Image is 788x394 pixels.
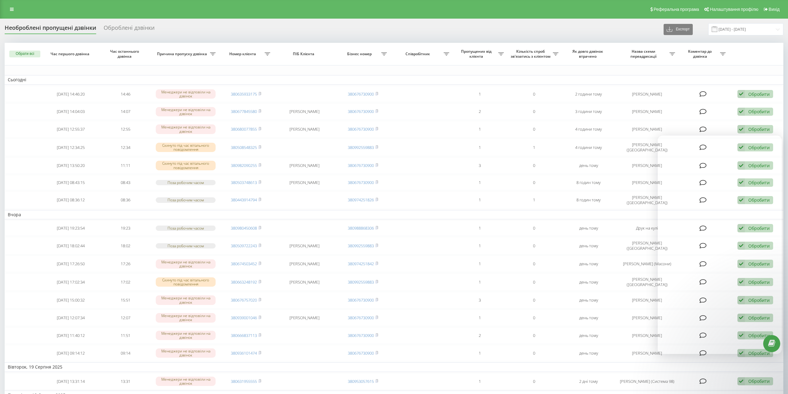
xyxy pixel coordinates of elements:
[452,310,507,326] td: 1
[156,331,216,340] div: Менеджери не відповіли на дзвінок
[348,279,374,285] a: 380992559883
[748,126,770,132] div: Обробити
[44,86,98,102] td: [DATE] 14:46:20
[452,86,507,102] td: 1
[748,109,770,114] div: Обробити
[98,327,153,344] td: 11:51
[44,221,98,236] td: [DATE] 19:23:54
[348,109,374,114] a: 380676730900
[156,348,216,358] div: Менеджери не відповіли на дзвінок
[562,121,616,137] td: 4 години тому
[507,157,562,174] td: 0
[156,226,216,231] div: Поза робочим часом
[769,7,780,12] span: Вихід
[44,175,98,190] td: [DATE] 08:43:15
[616,103,678,120] td: [PERSON_NAME]
[710,7,758,12] span: Налаштування профілю
[767,359,782,374] iframe: Intercom live chat
[98,221,153,236] td: 19:23
[507,327,562,344] td: 0
[98,103,153,120] td: 14:07
[156,143,216,152] div: Скинуто під час вітального повідомлення
[44,327,98,344] td: [DATE] 11:40:12
[616,292,678,308] td: [PERSON_NAME]
[748,378,770,384] div: Обробити
[231,315,257,320] a: 380939001046
[348,197,374,203] a: 380974251826
[44,345,98,361] td: [DATE] 09:14:12
[348,333,374,338] a: 380676730900
[156,124,216,134] div: Менеджери не відповіли на дзвінок
[231,297,257,303] a: 380676757020
[616,121,678,137] td: [PERSON_NAME]
[44,103,98,120] td: [DATE] 14:04:03
[616,191,678,209] td: [PERSON_NAME] ([GEOGRAPHIC_DATA])
[231,350,257,356] a: 380936101474
[9,51,40,57] button: Обрати всі
[507,175,562,190] td: 0
[507,256,562,272] td: 0
[231,225,257,231] a: 380980450608
[98,345,153,361] td: 09:14
[507,103,562,120] td: 0
[562,256,616,272] td: день тому
[231,126,257,132] a: 380680077855
[616,373,678,390] td: [PERSON_NAME] (Система 98)
[507,237,562,254] td: 0
[658,136,782,354] iframe: Intercom live chat
[279,51,330,56] span: ПІБ Клієнта
[156,313,216,322] div: Менеджери не відповіли на дзвінок
[562,157,616,174] td: день тому
[222,51,265,56] span: Номер клієнта
[616,86,678,102] td: [PERSON_NAME]
[664,24,693,35] button: Експорт
[452,327,507,344] td: 2
[156,107,216,116] div: Менеджери не відповіли на дзвінок
[562,237,616,254] td: день тому
[5,25,96,34] div: Необроблені пропущені дзвінки
[452,191,507,209] td: 1
[452,256,507,272] td: 1
[231,261,257,266] a: 380674503452
[5,362,783,372] td: Вівторок, 19 Серпня 2025
[562,191,616,209] td: 8 годин тому
[452,175,507,190] td: 1
[562,373,616,390] td: 2 дні тому
[507,373,562,390] td: 0
[616,139,678,156] td: [PERSON_NAME] ([GEOGRAPHIC_DATA])
[452,157,507,174] td: 3
[44,121,98,137] td: [DATE] 12:55:37
[348,180,374,185] a: 380676730900
[104,49,147,59] span: Час останнього дзвінка
[348,350,374,356] a: 380676730900
[98,191,153,209] td: 08:36
[98,256,153,272] td: 17:26
[616,157,678,174] td: [PERSON_NAME]
[562,139,616,156] td: 4 години тому
[156,51,210,56] span: Причина пропуску дзвінка
[348,297,374,303] a: 380676730900
[452,273,507,291] td: 1
[44,237,98,254] td: [DATE] 18:02:44
[156,161,216,170] div: Скинуто під час вітального повідомлення
[452,237,507,254] td: 1
[231,180,257,185] a: 380503748613
[507,86,562,102] td: 0
[507,292,562,308] td: 0
[49,51,92,56] span: Час першого дзвінка
[616,175,678,190] td: [PERSON_NAME]
[231,378,257,384] a: 380631955555
[619,49,669,59] span: Назва схеми переадресації
[562,273,616,291] td: день тому
[616,310,678,326] td: [PERSON_NAME]
[393,51,444,56] span: Співробітник
[231,109,257,114] a: 380677845580
[452,139,507,156] td: 1
[507,273,562,291] td: 0
[455,49,498,59] span: Пропущених від клієнта
[98,86,153,102] td: 14:46
[452,121,507,137] td: 1
[507,191,562,209] td: 1
[616,237,678,254] td: [PERSON_NAME] ([GEOGRAPHIC_DATA])
[156,295,216,305] div: Менеджери не відповіли на дзвінок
